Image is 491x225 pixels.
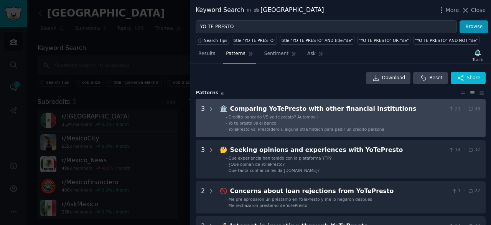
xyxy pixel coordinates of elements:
span: Close [471,6,486,14]
div: 3 [201,104,205,132]
span: 37 [468,147,480,153]
a: "YO TE PRESTO" OR "de" [357,36,410,45]
span: Sentiment [264,50,288,57]
input: Try a keyword related to your business [196,20,457,33]
span: Credito bancario VS yo te presto? Automovil [229,115,318,119]
span: Pattern s [196,90,218,97]
span: 🚫 [220,187,227,195]
button: Close [461,6,486,14]
span: 27 [468,188,480,195]
span: 6 [221,91,224,96]
span: in [247,7,251,14]
a: Download [366,72,411,84]
span: 🤔 [220,146,227,153]
div: - [226,127,227,132]
span: Que experiencia han tenido con la plataforma YTP? [229,156,332,160]
div: 2 [201,187,205,208]
span: 14 [448,147,461,153]
div: - [226,203,227,208]
span: Search Tips [204,38,227,43]
span: · [463,147,465,153]
a: "YO TE PRESTO" AND NOT "de" [413,36,479,45]
button: Search Tips [196,36,229,45]
div: - [226,120,227,126]
span: ¿Que opinan de YoTePresto? [229,162,285,167]
span: Ask [307,50,316,57]
button: Track [470,47,486,63]
div: - [226,155,227,161]
div: - [226,162,227,167]
a: Patterns [223,48,256,63]
span: More [446,6,459,14]
span: · [463,106,465,113]
span: Qué tanta confianza les da [DOMAIN_NAME]? [229,168,320,173]
span: 21 [448,106,461,113]
span: Download [382,75,405,82]
span: 🏦 [220,105,227,112]
span: Reset [429,75,442,82]
a: Results [196,48,218,63]
div: 3 [201,145,205,173]
div: Seeking opinions and experiences with YoTePresto [230,145,445,155]
a: title:"YO TE PRESTO" AND title:"de" [280,36,354,45]
button: Reset [413,72,448,84]
a: Sentiment [262,48,299,63]
div: "YO TE PRESTO" AND NOT "de" [415,38,478,43]
div: Comparing YoTePresto with other financial institutions [230,104,445,114]
span: Yo te presto vs el banco [229,121,277,125]
div: Track [473,57,483,62]
span: Patterns [226,50,245,57]
div: Keyword Search [GEOGRAPHIC_DATA] [196,5,324,15]
button: Share [451,72,486,84]
span: Me rechazaron prestamo de YoTePresto [229,203,308,208]
div: "YO TE PRESTO" OR "de" [359,38,409,43]
span: · [463,188,465,195]
div: title:"YO TE PRESTO" [234,38,275,43]
button: Browse [460,20,488,33]
div: - [226,168,227,173]
button: More [438,6,459,14]
span: 1 [451,188,461,195]
a: title:"YO TE PRESTO" [232,36,277,45]
div: title:"YO TE PRESTO" AND title:"de" [282,38,353,43]
div: - [226,197,227,202]
span: Share [467,75,480,82]
span: Me pre aprobaron un préstamo en YoTePresto y me lo negaron después [229,197,372,202]
div: - [226,114,227,120]
span: Results [198,50,215,57]
a: Ask [305,48,326,63]
div: Concerns about loan rejections from YoTePresto [230,187,448,196]
span: 38 [468,106,480,113]
span: YoTePresto vs. Prestadero u alguna otra fintech para pedir un crédito personal. [229,127,387,132]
